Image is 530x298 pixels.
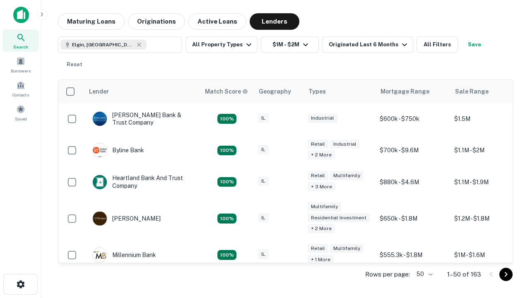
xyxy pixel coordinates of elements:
[258,213,269,223] div: IL
[2,101,39,124] a: Saved
[308,87,326,96] div: Types
[308,255,334,264] div: + 1 more
[250,13,299,30] button: Lenders
[461,36,488,53] button: Save your search to get updates of matches that match your search criteria.
[417,36,458,53] button: All Filters
[308,150,335,160] div: + 2 more
[84,80,200,103] th: Lender
[450,198,525,240] td: $1.2M - $1.8M
[258,250,269,259] div: IL
[217,146,236,156] div: Matching Properties: 18, hasApolloMatch: undefined
[13,7,29,23] img: capitalize-icon.png
[2,29,39,52] a: Search
[376,80,450,103] th: Mortgage Range
[92,111,192,126] div: [PERSON_NAME] Bank & Trust Company
[72,41,134,48] span: Elgin, [GEOGRAPHIC_DATA], [GEOGRAPHIC_DATA]
[376,135,450,166] td: $700k - $9.6M
[217,177,236,187] div: Matching Properties: 20, hasApolloMatch: undefined
[450,135,525,166] td: $1.1M - $2M
[308,202,341,211] div: Multifamily
[450,80,525,103] th: Sale Range
[450,103,525,135] td: $1.5M
[92,248,156,262] div: Millennium Bank
[381,87,429,96] div: Mortgage Range
[376,198,450,240] td: $650k - $1.8M
[93,175,107,189] img: picture
[93,211,107,226] img: picture
[308,213,370,223] div: Residential Investment
[61,56,88,73] button: Reset
[205,87,248,96] div: Capitalize uses an advanced AI algorithm to match your search with the best lender. The match sco...
[89,87,109,96] div: Lender
[92,143,144,158] div: Byline Bank
[376,166,450,197] td: $880k - $4.6M
[455,87,489,96] div: Sale Range
[254,80,304,103] th: Geography
[308,113,337,123] div: Industrial
[92,211,161,226] div: [PERSON_NAME]
[308,171,328,180] div: Retail
[15,115,27,122] span: Saved
[329,40,410,50] div: Originated Last 6 Months
[200,80,254,103] th: Capitalize uses an advanced AI algorithm to match your search with the best lender. The match sco...
[11,67,31,74] span: Borrowers
[450,166,525,197] td: $1.1M - $1.9M
[258,176,269,186] div: IL
[259,87,291,96] div: Geography
[58,13,125,30] button: Maturing Loans
[217,214,236,223] div: Matching Properties: 24, hasApolloMatch: undefined
[128,13,185,30] button: Originations
[92,174,192,189] div: Heartland Bank And Trust Company
[330,171,364,180] div: Multifamily
[308,244,328,253] div: Retail
[308,224,335,233] div: + 2 more
[93,143,107,157] img: picture
[413,268,434,280] div: 50
[93,112,107,126] img: picture
[447,269,481,279] p: 1–50 of 163
[93,248,107,262] img: picture
[322,36,413,53] button: Originated Last 6 Months
[489,232,530,272] iframe: Chat Widget
[376,103,450,135] td: $600k - $750k
[376,239,450,271] td: $555.3k - $1.8M
[13,43,28,50] span: Search
[258,145,269,154] div: IL
[304,80,376,103] th: Types
[261,36,319,53] button: $1M - $2M
[205,87,246,96] h6: Match Score
[258,113,269,123] div: IL
[2,53,39,76] a: Borrowers
[217,250,236,260] div: Matching Properties: 16, hasApolloMatch: undefined
[365,269,410,279] p: Rows per page:
[308,139,328,149] div: Retail
[499,268,513,281] button: Go to next page
[450,239,525,271] td: $1M - $1.6M
[2,77,39,100] a: Contacts
[12,91,29,98] span: Contacts
[217,114,236,124] div: Matching Properties: 28, hasApolloMatch: undefined
[330,139,360,149] div: Industrial
[330,244,364,253] div: Multifamily
[308,182,335,192] div: + 3 more
[185,36,258,53] button: All Property Types
[188,13,246,30] button: Active Loans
